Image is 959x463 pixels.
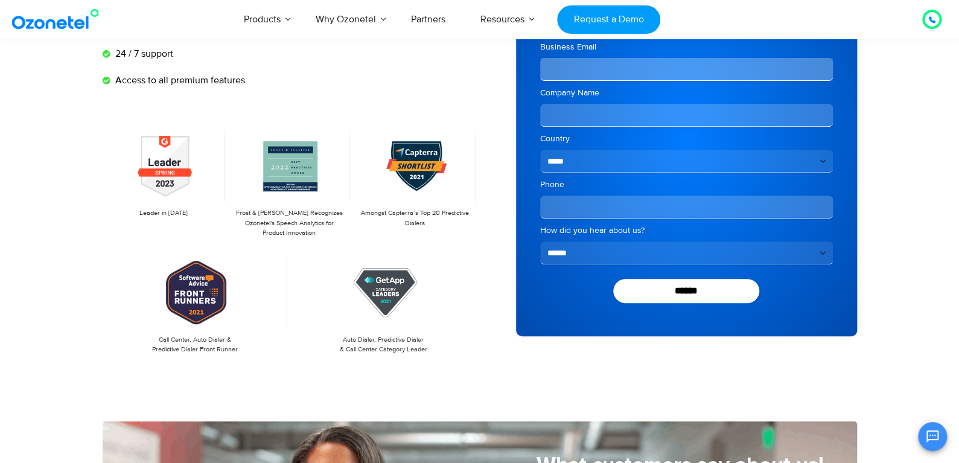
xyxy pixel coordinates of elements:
[918,422,947,451] button: Open chat
[109,335,282,355] p: Call Center, Auto Dialer & Predictive Dialer Front Runner
[540,41,833,53] label: Business Email
[557,5,660,34] a: Request a Demo
[297,335,470,355] p: Auto Dialer, Predictive Dialer & Call Center Category Leader
[109,208,218,219] p: Leader in [DATE]
[360,208,470,228] p: Amongst Capterra’s Top 20 Predictive Dialers
[112,73,245,88] span: Access to all premium features
[540,179,833,191] label: Phone
[540,87,833,99] label: Company Name
[112,46,173,61] span: 24 / 7 support
[540,225,833,237] label: How did you hear about us?
[234,208,344,238] p: Frost & [PERSON_NAME] Recognizes Ozonetel's Speech Analytics for Product Innovation
[540,133,833,145] label: Country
